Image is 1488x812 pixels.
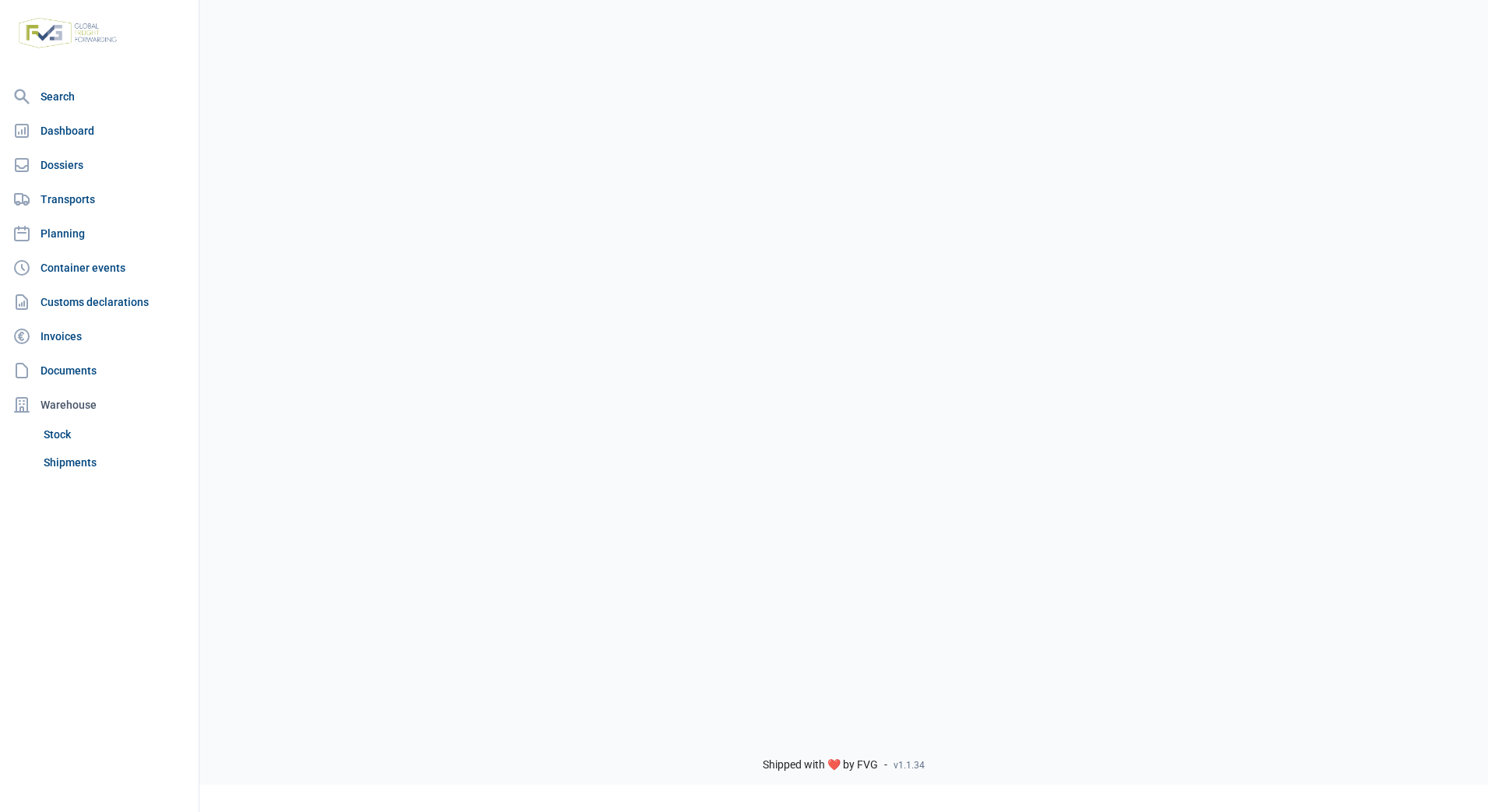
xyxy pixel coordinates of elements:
[6,184,192,215] a: Transports
[6,389,192,420] div: Warehouse
[6,252,192,283] a: Container events
[6,81,192,112] a: Search
[6,355,192,386] a: Documents
[6,149,192,181] a: Dossiers
[884,758,887,772] span: -
[763,758,878,772] span: Shipped with ❤️ by FVG
[6,286,192,318] a: Customs declarations
[12,12,123,54] img: FVG - Global freight forwarding
[6,321,192,352] a: Invoices
[6,218,192,249] a: Planning
[37,448,192,476] a: Shipments
[37,420,192,448] a: Stock
[894,759,925,772] span: v1.1.34
[6,115,192,146] a: Dashboard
